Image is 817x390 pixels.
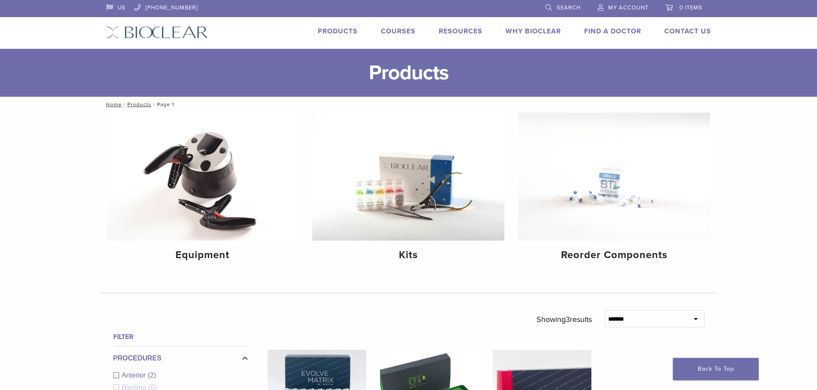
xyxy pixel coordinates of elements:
span: 0 items [679,4,702,11]
span: Anterior [122,372,148,379]
h4: Equipment [114,247,292,263]
span: / [122,102,127,107]
img: Equipment [107,113,299,241]
a: Home [103,101,122,107]
h4: Reorder Components [525,247,703,263]
a: Equipment [107,113,299,268]
img: Bioclear [106,26,208,39]
a: Find A Doctor [584,27,641,36]
a: Resources [439,27,482,36]
a: Products [318,27,358,36]
img: Kits [312,113,504,241]
p: Showing results [537,310,592,328]
a: Courses [381,27,416,36]
a: Products [127,101,151,107]
a: Why Bioclear [506,27,561,36]
h4: Filter [113,332,248,342]
span: 3 [566,315,570,324]
span: / [151,102,157,107]
a: Kits [312,113,504,268]
label: Procedures [113,353,248,363]
nav: Page 1 [100,97,718,112]
a: Reorder Components [518,113,710,268]
span: Search [557,4,581,11]
a: Contact Us [664,27,711,36]
span: (2) [148,372,157,379]
h4: Kits [319,247,497,263]
img: Reorder Components [518,113,710,241]
a: Back To Top [673,358,759,380]
span: My Account [608,4,648,11]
